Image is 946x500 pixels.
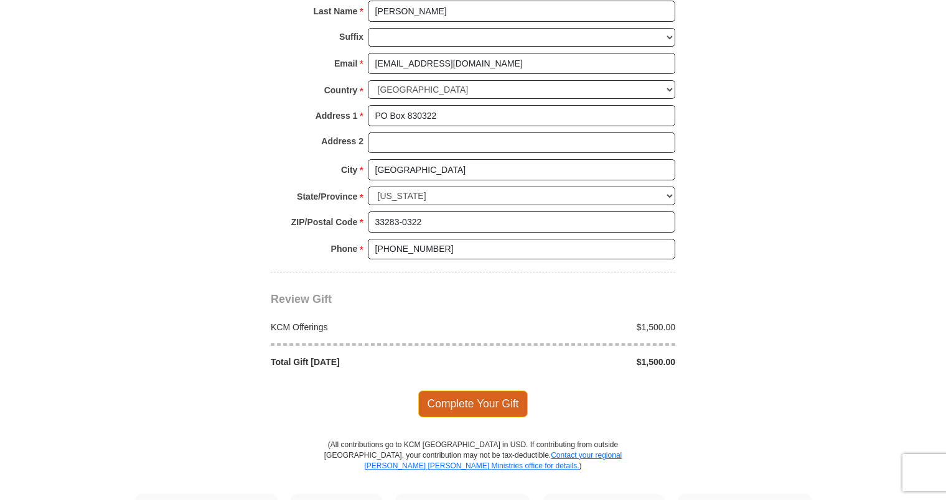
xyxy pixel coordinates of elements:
[473,321,682,333] div: $1,500.00
[364,451,622,470] a: Contact your regional [PERSON_NAME] [PERSON_NAME] Ministries office for details.
[314,2,358,20] strong: Last Name
[334,55,357,72] strong: Email
[297,188,357,205] strong: State/Province
[265,356,474,368] div: Total Gift [DATE]
[324,81,358,99] strong: Country
[418,391,528,417] span: Complete Your Gift
[473,356,682,368] div: $1,500.00
[291,213,358,231] strong: ZIP/Postal Code
[324,440,622,494] p: (All contributions go to KCM [GEOGRAPHIC_DATA] in USD. If contributing from outside [GEOGRAPHIC_D...
[316,107,358,124] strong: Address 1
[265,321,474,333] div: KCM Offerings
[271,293,332,305] span: Review Gift
[341,161,357,178] strong: City
[339,28,363,45] strong: Suffix
[321,132,363,150] strong: Address 2
[331,240,358,257] strong: Phone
